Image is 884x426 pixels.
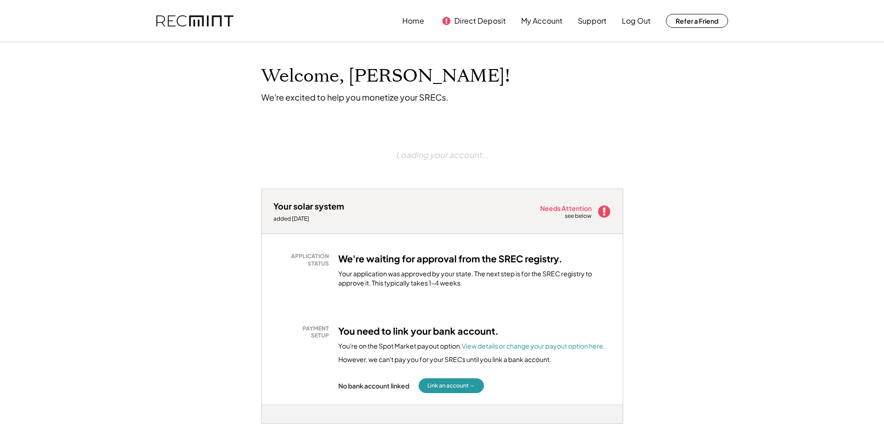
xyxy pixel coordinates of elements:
[521,12,562,30] button: My Account
[338,342,605,351] div: You're on the Spot Market payout option.
[273,215,366,223] div: added [DATE]
[462,342,605,350] a: View details or change your payout option here.
[338,325,499,337] h3: You need to link your bank account.
[419,378,484,393] button: Link an account →
[278,325,329,339] div: PAYMENT SETUP
[540,205,593,211] div: Needs Attention
[396,126,489,184] div: Loading your account...
[578,12,607,30] button: Support
[156,15,233,27] img: recmint-logotype%403x.png
[273,201,344,211] div: Your solar system
[666,14,728,28] button: Refer a Friend
[622,12,651,30] button: Log Out
[402,12,424,30] button: Home
[338,269,611,287] div: Your application was approved by your state. The next step is for the SREC registry to approve it...
[338,355,551,364] div: However, we can't pay you for your SRECs until you link a bank account.
[565,212,593,220] div: see below
[261,92,448,102] div: We're excited to help you monetize your SRECs.
[338,381,409,390] div: No bank account linked
[261,65,510,87] h1: Welcome, [PERSON_NAME]!
[278,253,329,267] div: APPLICATION STATUS
[338,253,562,265] h3: We're waiting for approval from the SREC registry.
[454,12,506,30] button: Direct Deposit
